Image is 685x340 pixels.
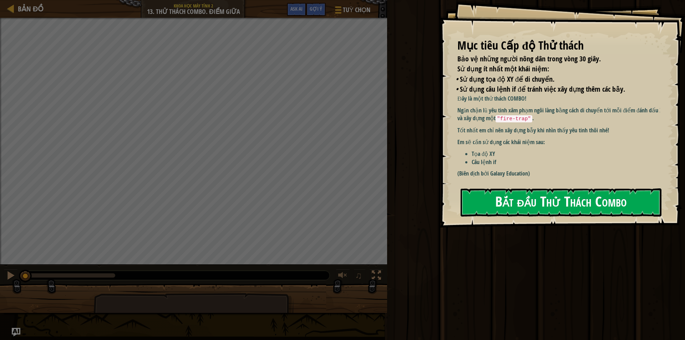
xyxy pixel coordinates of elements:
button: Tuỳ chọn [329,3,375,20]
span: Tuỳ chọn [343,5,370,15]
button: Ask AI [287,3,306,16]
code: "fire-trap" [496,115,532,122]
span: Bảo vệ những người nông dân trong vòng 30 giây. [457,54,601,64]
li: Sử dụng tọa độ XY để di chuyển. [456,74,658,85]
div: Mục tiêu Cấp độ Thử thách [457,37,660,54]
span: ♫ [355,270,362,281]
li: Bảo vệ những người nông dân trong vòng 30 giây. [448,54,658,64]
i: • [456,84,458,94]
button: Tùy chỉnh âm lượng [336,269,350,284]
button: Ctrl + P: Pause [4,269,18,284]
p: Em sẽ cần sử dụng các khái niệm sau: [457,138,665,146]
button: Ask AI [12,328,20,336]
button: Bắt đầu Thử Thách Combo [461,188,661,217]
li: Sử dụng câu lệnh if để tránh việc xây dựng thêm các bẫy. [456,84,658,95]
span: Sử dụng câu lệnh if để tránh việc xây dựng thêm các bẫy. [460,84,625,94]
span: Ask AI [290,5,303,12]
span: Sử dụng tọa độ XY để di chuyển. [460,74,554,84]
p: Tốt nhất em chỉ nên xây dựng bẫy khi nhìn thấy yêu tinh thôi nhé! [457,126,665,135]
span: Bản đồ [18,4,44,14]
i: • [456,74,458,84]
li: Tọa độ XY [472,150,665,158]
button: Bật tắt chế độ toàn màn hình [369,269,384,284]
button: ♫ [354,269,366,284]
li: Câu lệnh if [472,158,665,166]
p: Đây là một thử thách COMBO! [457,95,665,103]
p: Ngăn chặn lũ yêu tinh xâm phạm ngôi làng bằng cách di chuyển tới mỗi điểm đánh dấu X, và xây dựng... [457,106,665,123]
span: Gợi ý [310,5,322,12]
span: Sử dụng ít nhất một khái niệm: [457,64,549,73]
p: (Biên dịch bởi Galaxy Education) [457,169,665,178]
a: Bản đồ [14,4,44,14]
li: Sử dụng ít nhất một khái niệm: [448,64,658,74]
